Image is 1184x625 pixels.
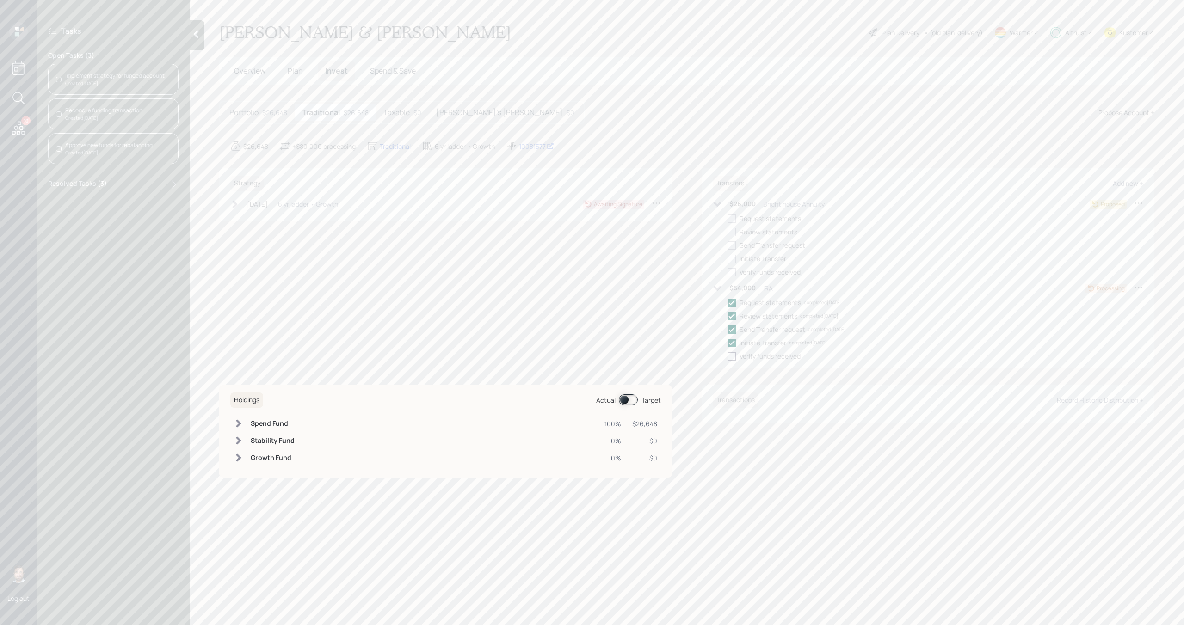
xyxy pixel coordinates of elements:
[302,108,340,117] h5: Traditional
[1065,28,1087,37] div: Altruist
[325,66,348,76] span: Invest
[65,72,165,80] div: Implement strategy for funded account
[740,298,801,307] div: Request statements
[234,66,265,76] span: Overview
[519,141,554,151] div: 10081577
[65,115,142,122] div: Created [DATE]
[632,419,657,429] div: $26,648
[740,311,797,321] div: Review statements
[596,395,616,405] div: Actual
[247,199,268,209] div: [DATE]
[882,28,919,37] div: Plan Delivery
[219,22,511,43] h1: [PERSON_NAME] & [PERSON_NAME]
[383,108,410,117] h5: Taxable
[262,108,287,117] div: $26,648
[740,227,797,237] div: Review statements
[740,351,801,361] div: Verify funds received
[804,299,842,306] div: completed [DATE]
[251,437,295,445] h6: Stability Fund
[808,326,846,333] div: completed [DATE]
[1119,28,1148,37] div: Kustomer
[740,254,786,263] div: Initiate Transfer
[48,179,107,190] label: Resolved Tasks ( 3 )
[713,392,758,408] h6: Transactions
[800,312,838,319] div: completed [DATE]
[740,240,805,250] div: Send Transfer request
[567,108,574,117] div: $0
[604,436,621,446] div: 0%
[436,108,563,117] h5: [PERSON_NAME]'s [PERSON_NAME]
[230,392,263,408] h6: Holdings
[1101,200,1125,208] div: Proposed
[65,149,153,156] div: Created [DATE]
[740,267,801,277] div: Verify funds received
[278,199,338,209] div: 6 yr ladder • Growth
[65,80,165,87] div: Created [DATE]
[251,454,295,462] h6: Growth Fund
[740,338,786,348] div: Initiate Transfer
[729,284,756,292] h6: $54,000
[243,141,268,151] div: $26,648
[370,66,416,76] span: Spend & Save
[344,108,369,117] div: $26,648
[65,106,142,115] div: Reconcile funding transaction
[9,564,28,583] img: michael-russo-headshot.png
[21,116,31,125] div: 10
[435,141,495,151] div: 6 yr ladder • Growth
[413,108,421,117] div: $0
[1113,179,1143,188] div: Add new +
[789,339,827,346] div: completed [DATE]
[1097,284,1125,293] div: Processing
[229,108,259,117] h5: Portfolio
[7,594,30,603] div: Log out
[641,395,661,405] div: Target
[924,28,983,37] div: • (old plan-delivery)
[1057,396,1143,404] div: Record Historic Distribution +
[251,420,295,428] h6: Spend Fund
[632,453,657,463] div: $0
[729,200,756,208] h6: $26,000
[1098,108,1154,117] div: Propose Account +
[713,176,748,191] h6: Transfers
[48,51,179,60] label: Open Tasks ( 3 )
[1010,28,1033,37] div: Warmer
[230,176,264,191] h6: Strategy
[61,26,81,36] label: Tasks
[292,141,356,151] div: +$80,000 processing
[763,283,773,293] div: IRA
[632,436,657,446] div: $0
[594,200,642,208] div: Awaiting Signature
[65,141,153,149] div: Approve new funds for rebalancing
[380,141,411,151] div: Traditional
[604,453,621,463] div: 0%
[740,325,805,334] div: Send Transfer request
[288,66,303,76] span: Plan
[740,214,801,223] div: Request statements
[604,419,621,429] div: 100%
[763,199,825,209] div: Bright house Annuity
